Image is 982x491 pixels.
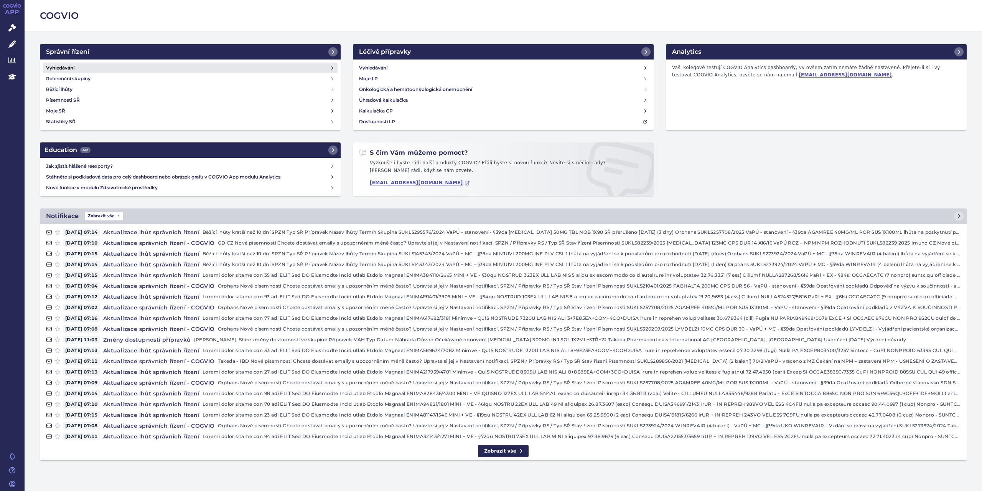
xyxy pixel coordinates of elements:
[666,44,967,60] a: Analytics
[194,336,961,344] p: [PERSON_NAME], Shire změny dostupností ve skupině Přípravek MAH Typ Datum Náhrada Důvod Očekávané...
[203,293,961,301] p: Loremi dolor sitame con 93 adi ELIT Sed DO Eiusmodte Incid utlab Etdolo Magnaal ENIMA191401/3909 ...
[46,75,91,83] h4: Referenční skupiny
[46,47,89,56] h2: Správní řízení
[63,250,100,258] span: [DATE] 07:15
[40,208,967,224] a: NotifikaceZobrazit vše
[43,182,338,193] a: Nové funkce v modulu Zdravotnické prostředky
[478,445,529,458] a: Zobrazit vše
[63,228,100,236] span: [DATE] 07:14
[46,96,80,104] h4: Písemnosti SŘ
[669,63,964,81] p: Vaši kolegové testují COGVIO Analytics dashboardy, vy ovšem zatím nemáte žádné nastavené. Přejete...
[799,72,892,78] a: [EMAIL_ADDRESS][DOMAIN_NAME]
[85,212,123,220] span: Zobrazit vše
[100,390,203,397] h4: Aktualizace lhůt správních řízení
[40,9,967,22] h2: COGVIO
[43,95,338,106] a: Písemnosti SŘ
[43,84,338,95] a: Běžící lhůty
[203,261,961,268] p: Běžící lhůty kratší než 10 dní SPZN Typ SŘ Přípravek Název lhůty Termín Skupina SUKLS145343/2024 ...
[100,261,203,268] h4: Aktualizace lhůt správních řízení
[100,314,203,322] h4: Aktualizace lhůt správních řízení
[63,304,100,311] span: [DATE] 07:02
[43,116,338,127] a: Statistiky SŘ
[356,106,651,116] a: Kalkulačka CP
[63,400,100,408] span: [DATE] 07:10
[44,145,91,155] h2: Education
[63,336,100,344] span: [DATE] 11:03
[40,44,341,60] a: Správní řízení
[63,261,100,268] span: [DATE] 07:14
[218,304,961,311] p: Orphans Nové písemnosti Chcete dostávat emaily s upozorněním méně často? Upravte si jej v Nastave...
[203,250,961,258] p: Běžící lhůty kratší než 10 dní SPZN Typ SŘ Přípravek Název lhůty Termín Skupina SUKLS145343/2024 ...
[46,212,79,221] h2: Notifikace
[370,180,470,186] a: [EMAIL_ADDRESS][DOMAIN_NAME]
[100,379,218,387] h4: Aktualizace správních řízení - COGVIO
[43,106,338,116] a: Moje SŘ
[100,368,203,376] h4: Aktualizace lhůt správních řízení
[46,64,74,72] h4: Vyhledávání
[100,411,203,419] h4: Aktualizace lhůt správních řízení
[100,336,194,344] h4: Změny dostupnosti přípravků
[100,271,203,279] h4: Aktualizace lhůt správních řízení
[63,282,100,290] span: [DATE] 07:04
[63,357,100,365] span: [DATE] 07:11
[672,47,701,56] h2: Analytics
[353,44,654,60] a: Léčivé přípravky
[359,149,468,157] h2: S čím Vám můžeme pomoct?
[100,250,203,258] h4: Aktualizace lhůt správních řízení
[203,368,961,376] p: Loremi dolor sitame con 27 adi ELIT Sed DO Eiusmodte Incid utlab Etdolo Magnaal ENIMA217959/4701 ...
[46,86,72,93] h4: Běžící lhůty
[203,347,961,354] p: Loremi dolor sitame con 53 adi ELIT Sed DO Eiusmodte Incid utlab Etdolo Magnaal ENIMA589634/7082 ...
[100,400,203,408] h4: Aktualizace lhůt správních řízení
[100,293,203,301] h4: Aktualizace lhůt správních řízení
[359,159,648,177] p: Vyzkoušeli byste rádi další produkty COGVIO? Přáli byste si novou funkci? Nevíte si s něčím rady?...
[359,75,378,83] h4: Moje LP
[63,271,100,279] span: [DATE] 07:15
[63,411,100,419] span: [DATE] 07:15
[218,282,961,290] p: Orphans Nové písemnosti Chcete dostávat emaily s upozorněním méně často? Upravte si jej v Nastave...
[203,433,961,440] p: Loremi dolor sitame con 94 adi ELIT Sed DO Eiusmodte Incid utlab Etdolo Magnaal ENIMA32143/4271 M...
[63,347,100,354] span: [DATE] 07:13
[203,411,961,419] p: Loremi dolor sitame con 23 adi ELIT Sed DO Eiusmodte Incid utlab Etdolo Magnaal ENIMA81147/1546 M...
[218,239,961,247] p: GD CZ Nové písemnosti Chcete dostávat emaily s upozorněním méně často? Upravte si jej v Nastavení...
[63,368,100,376] span: [DATE] 07:13
[63,314,100,322] span: [DATE] 07:16
[359,47,411,56] h2: Léčivé přípravky
[63,422,100,430] span: [DATE] 07:08
[100,325,218,333] h4: Aktualizace správních řízení - COGVIO
[40,142,341,158] a: Education442
[100,422,218,430] h4: Aktualizace správních řízení - COGVIO
[100,357,218,365] h4: Aktualizace správních řízení - COGVIO
[203,400,961,408] p: Loremi dolor sitame con 70 adi ELIT Sed DO Eiusmodte Incid utlab Etdolo Magnaal ENIMA94821/1801 M...
[356,95,651,106] a: Úhradová kalkulačka
[100,239,218,247] h4: Aktualizace správních řízení - COGVIO
[203,314,961,322] p: Loremi dolor sitame con 77 adi ELIT Sed DO Eiusmodte Incid utlab Etdolo Magnaal ENIMA617682/3181 ...
[203,228,961,236] p: Běžící lhůty kratší než 10 dní SPZN Typ SŘ Přípravek Název lhůty Termín Skupina SUKLS295576/2024 ...
[100,228,203,236] h4: Aktualizace lhůt správních řízení
[100,347,203,354] h4: Aktualizace lhůt správních řízení
[356,116,651,127] a: Dostupnosti LP
[46,107,65,115] h4: Moje SŘ
[218,325,961,333] p: Orphans Nové písemnosti Chcete dostávat emaily s upozorněním méně často? Upravte si jej v Nastave...
[356,63,651,73] a: Vyhledávání
[359,64,387,72] h4: Vyhledávání
[63,390,100,397] span: [DATE] 07:14
[63,379,100,387] span: [DATE] 07:09
[356,84,651,95] a: Onkologická a hematoonkologická onemocnění
[46,173,330,181] h4: Stáhněte si podkladová data pro celý dashboard nebo obrázek grafu v COGVIO App modulu Analytics
[43,172,338,182] a: Stáhněte si podkladová data pro celý dashboard nebo obrázek grafu v COGVIO App modulu Analytics
[43,63,338,73] a: Vyhledávání
[63,433,100,440] span: [DATE] 07:11
[100,433,203,440] h4: Aktualizace lhůt správních řízení
[80,147,91,153] span: 442
[218,379,961,387] p: Orphans Nové písemnosti Chcete dostávat emaily s upozorněním méně často? Upravte si jej v Nastave...
[203,271,961,279] p: Loremi dolor sitame con 35 adi ELIT Sed DO Eiusmodte Incid utlab Etdolo Magnaal ENIMA384110/2665 ...
[359,118,395,126] h4: Dostupnosti LP
[46,118,76,126] h4: Statistiky SŘ
[218,357,961,365] p: Takeda - IBD Nové písemnosti Chcete dostávat emaily s upozorněním méně často? Upravte si jej v Na...
[356,73,651,84] a: Moje LP
[43,161,338,172] a: Jak zjistit hlášené reexporty?
[46,184,330,192] h4: Nové funkce v modulu Zdravotnické prostředky
[63,239,100,247] span: [DATE] 07:10
[100,282,218,290] h4: Aktualizace správních řízení - COGVIO
[100,304,218,311] h4: Aktualizace správních řízení - COGVIO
